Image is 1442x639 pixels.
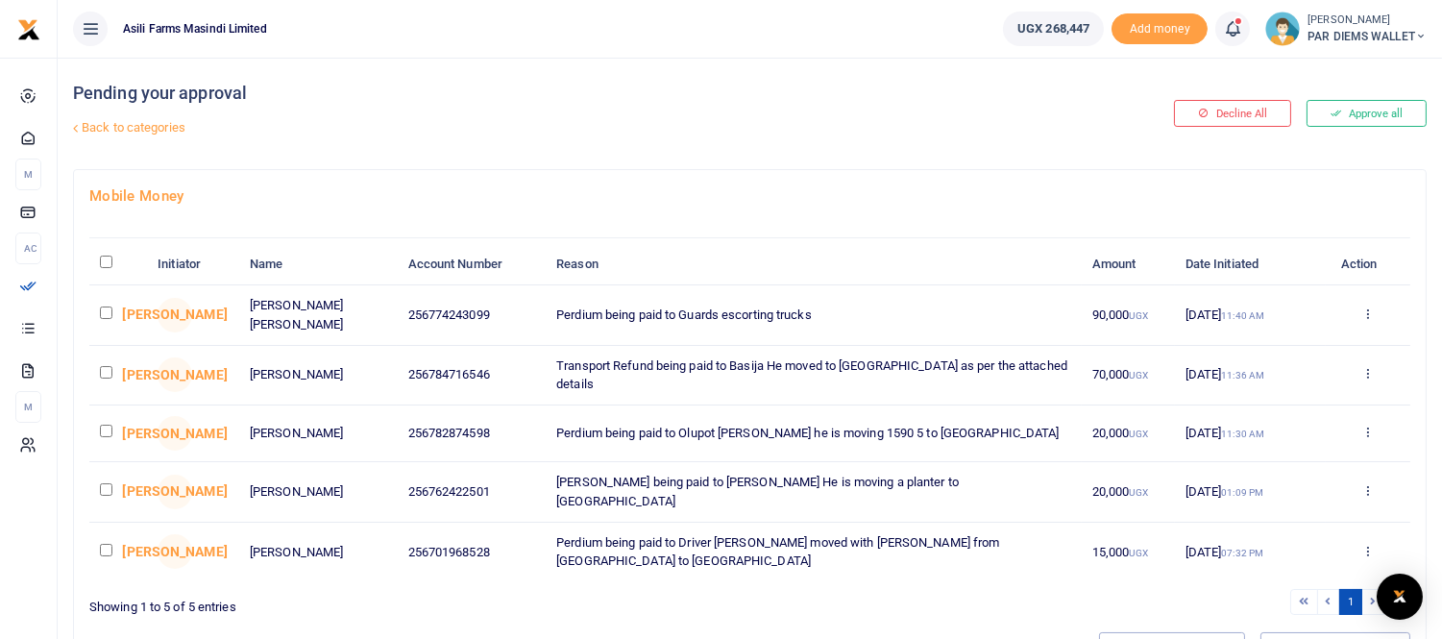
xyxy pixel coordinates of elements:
[397,462,546,522] td: 256762422501
[239,244,398,285] th: Name: activate to sort column ascending
[546,244,1082,285] th: Reason: activate to sort column ascending
[17,18,40,41] img: logo-small
[1082,285,1175,345] td: 90,000
[1175,462,1326,522] td: [DATE]
[158,416,192,451] span: Joeslyne Abesiga
[1003,12,1104,46] a: UGX 268,447
[239,406,398,462] td: [PERSON_NAME]
[546,346,1082,406] td: Transport Refund being paid to Basija He moved to [GEOGRAPHIC_DATA] as per the attached details
[1377,574,1423,620] div: Open Intercom Messenger
[89,587,743,617] div: Showing 1 to 5 of 5 entries
[1082,346,1175,406] td: 70,000
[17,21,40,36] a: logo-small logo-large logo-large
[1326,244,1410,285] th: Action: activate to sort column ascending
[89,244,147,285] th: : activate to sort column descending
[1112,13,1208,45] span: Add money
[1175,406,1326,462] td: [DATE]
[89,185,1410,207] h4: Mobile Money
[397,406,546,462] td: 256782874598
[1130,429,1148,439] small: UGX
[239,523,398,581] td: [PERSON_NAME]
[1017,19,1089,38] span: UGX 268,447
[15,391,41,423] li: M
[1130,548,1148,558] small: UGX
[1175,244,1326,285] th: Date Initiated: activate to sort column ascending
[546,406,1082,462] td: Perdium being paid to Olupot [PERSON_NAME] he is moving 1590 5 to [GEOGRAPHIC_DATA]
[239,285,398,345] td: [PERSON_NAME] [PERSON_NAME]
[1130,487,1148,498] small: UGX
[1082,462,1175,522] td: 20,000
[1082,523,1175,581] td: 15,000
[995,12,1112,46] li: Wallet ballance
[68,111,970,144] a: Back to categories
[546,285,1082,345] td: Perdium being paid to Guards escorting trucks
[158,475,192,509] span: Joeslyne Abesiga
[1308,12,1427,29] small: [PERSON_NAME]
[1175,346,1326,406] td: [DATE]
[397,523,546,581] td: 256701968528
[1308,28,1427,45] span: PAR DIEMS WALLET
[1221,548,1263,558] small: 07:32 PM
[158,357,192,392] span: Joeslyne Abesiga
[1175,285,1326,345] td: [DATE]
[1082,244,1175,285] th: Amount: activate to sort column ascending
[397,346,546,406] td: 256784716546
[158,298,192,332] span: Joeslyne Abesiga
[1339,589,1362,615] a: 1
[1307,100,1427,127] button: Approve all
[1130,310,1148,321] small: UGX
[73,83,970,104] h4: Pending your approval
[397,285,546,345] td: 256774243099
[1221,370,1264,381] small: 11:36 AM
[546,523,1082,581] td: Perdium being paid to Driver [PERSON_NAME] moved with [PERSON_NAME] from [GEOGRAPHIC_DATA] to [GE...
[1174,100,1291,127] button: Decline All
[1175,523,1326,581] td: [DATE]
[1221,310,1264,321] small: 11:40 AM
[1265,12,1300,46] img: profile-user
[1265,12,1427,46] a: profile-user [PERSON_NAME] PAR DIEMS WALLET
[1130,370,1148,381] small: UGX
[239,346,398,406] td: [PERSON_NAME]
[158,534,192,569] span: Joeslyne Abesiga
[1082,406,1175,462] td: 20,000
[397,244,546,285] th: Account Number: activate to sort column ascending
[1112,20,1208,35] a: Add money
[147,244,239,285] th: Initiator: activate to sort column ascending
[546,462,1082,522] td: [PERSON_NAME] being paid to [PERSON_NAME] He is moving a planter to [GEOGRAPHIC_DATA]
[115,20,275,37] span: Asili Farms Masindi Limited
[1221,487,1263,498] small: 01:09 PM
[1112,13,1208,45] li: Toup your wallet
[239,462,398,522] td: [PERSON_NAME]
[1221,429,1264,439] small: 11:30 AM
[15,159,41,190] li: M
[15,233,41,264] li: Ac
